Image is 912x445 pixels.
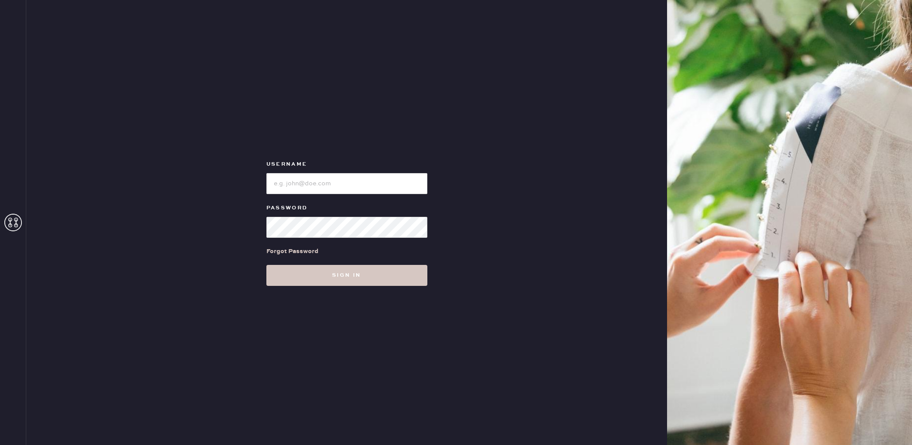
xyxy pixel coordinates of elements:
[266,247,318,256] div: Forgot Password
[266,159,427,170] label: Username
[266,265,427,286] button: Sign in
[266,173,427,194] input: e.g. john@doe.com
[266,238,318,265] a: Forgot Password
[266,203,427,213] label: Password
